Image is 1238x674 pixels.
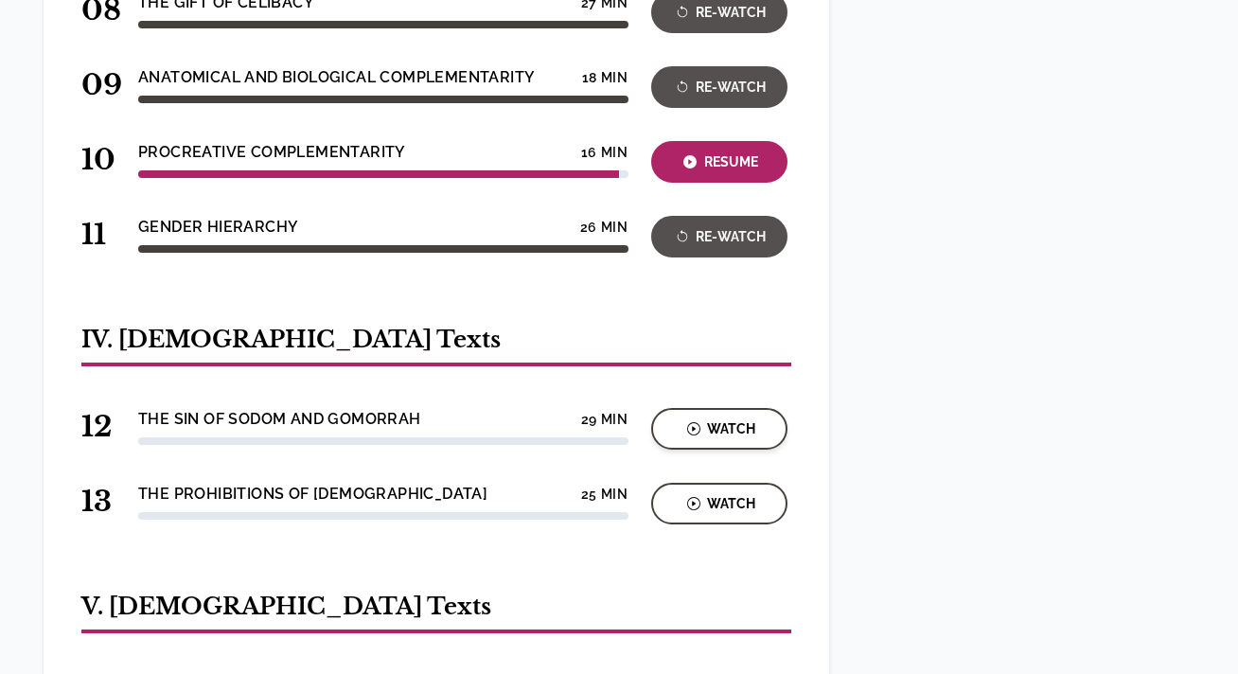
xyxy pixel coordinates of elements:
span: 12 [81,409,115,444]
span: 11 [81,217,115,252]
h4: Procreative Complementarity [138,141,406,164]
h4: Anatomical and Biological Complementarity [138,66,535,89]
div: Watch [657,418,782,440]
div: Watch [657,493,782,515]
button: Watch [651,408,787,450]
button: Re-Watch [651,216,787,257]
button: Watch [651,483,787,524]
div: Re-Watch [657,226,782,248]
button: Re-Watch [651,66,787,108]
div: Re-Watch [657,2,782,24]
h4: Gender Hierarchy [138,216,298,239]
span: 13 [81,484,115,519]
h4: 26 min [580,220,628,235]
span: 09 [81,67,115,102]
h4: 25 min [581,487,628,502]
h2: V. [DEMOGRAPHIC_DATA] Texts [81,592,791,633]
h4: The Prohibitions of [DEMOGRAPHIC_DATA] [138,483,487,505]
span: 10 [81,142,115,177]
div: Resume [657,151,782,173]
div: Re-Watch [657,77,782,98]
h2: IV. [DEMOGRAPHIC_DATA] Texts [81,325,791,366]
h4: 29 min [581,412,628,427]
h4: 18 min [582,70,628,85]
h4: The Sin of Sodom and Gomorrah [138,408,421,431]
button: Resume [651,141,787,183]
h4: 16 min [581,145,628,160]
